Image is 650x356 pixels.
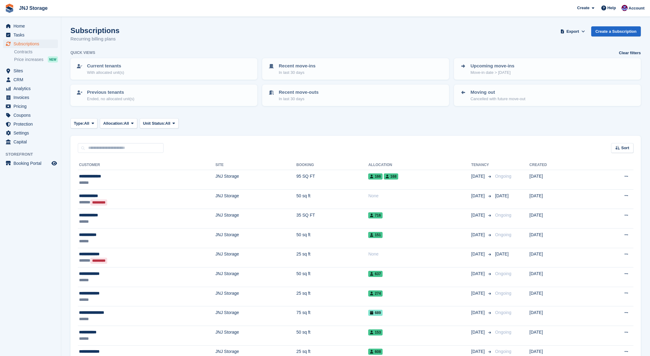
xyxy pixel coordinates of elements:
[87,70,124,76] p: With allocated unit(s)
[70,26,119,35] h1: Subscriptions
[559,26,586,36] button: Export
[495,291,511,296] span: Ongoing
[13,129,50,137] span: Settings
[470,96,525,102] p: Cancelled with future move-out
[368,290,383,297] span: 274
[495,232,511,237] span: Ongoing
[165,120,171,127] span: All
[14,57,43,62] span: Price increases
[495,330,511,335] span: Ongoing
[566,28,579,35] span: Export
[529,306,589,326] td: [DATE]
[495,349,511,354] span: Ongoing
[100,118,137,128] button: Allocation: All
[143,120,165,127] span: Unit Status:
[279,70,316,76] p: In last 30 days
[471,173,486,180] span: [DATE]
[471,271,486,277] span: [DATE]
[297,267,368,287] td: 50 sq ft
[622,5,628,11] img: Jonathan Scrase
[13,40,50,48] span: Subscriptions
[297,287,368,306] td: 25 sq ft
[3,159,58,168] a: menu
[471,290,486,297] span: [DATE]
[297,306,368,326] td: 75 sq ft
[495,174,511,179] span: Ongoing
[84,120,89,127] span: All
[455,85,640,105] a: Moving out Cancelled with future move-out
[529,160,589,170] th: Created
[495,271,511,276] span: Ongoing
[3,120,58,128] a: menu
[3,75,58,84] a: menu
[13,120,50,128] span: Protection
[529,267,589,287] td: [DATE]
[71,59,257,79] a: Current tenants With allocated unit(s)
[87,62,124,70] p: Current tenants
[471,251,486,257] span: [DATE]
[14,56,58,63] a: Price increases NEW
[13,22,50,30] span: Home
[215,228,296,248] td: JNJ Storage
[577,5,589,11] span: Create
[3,84,58,93] a: menu
[215,189,296,209] td: JNJ Storage
[591,26,641,36] a: Create a Subscription
[13,66,50,75] span: Sites
[215,248,296,267] td: JNJ Storage
[529,228,589,248] td: [DATE]
[529,170,589,190] td: [DATE]
[70,36,119,43] p: Recurring billing plans
[124,120,129,127] span: All
[368,193,471,199] div: None
[471,329,486,335] span: [DATE]
[3,102,58,111] a: menu
[215,170,296,190] td: JNJ Storage
[215,287,296,306] td: JNJ Storage
[621,145,629,151] span: Sort
[471,193,486,199] span: [DATE]
[368,232,383,238] span: 151
[3,138,58,146] a: menu
[297,160,368,170] th: Booking
[297,248,368,267] td: 25 sq ft
[297,189,368,209] td: 50 sq ft
[471,348,486,355] span: [DATE]
[13,93,50,102] span: Invoices
[297,228,368,248] td: 50 sq ft
[103,120,124,127] span: Allocation:
[455,59,640,79] a: Upcoming move-ins Move-in date > [DATE]
[368,212,383,218] span: 716
[3,40,58,48] a: menu
[215,209,296,229] td: JNJ Storage
[471,309,486,316] span: [DATE]
[471,160,493,170] th: Tenancy
[368,173,383,180] span: 166
[471,232,486,238] span: [DATE]
[279,89,319,96] p: Recent move-outs
[529,189,589,209] td: [DATE]
[13,138,50,146] span: Capital
[17,3,50,13] a: JNJ Storage
[368,310,383,316] span: 689
[529,287,589,306] td: [DATE]
[70,118,97,128] button: Type: All
[619,50,641,56] a: Clear filters
[529,209,589,229] td: [DATE]
[279,96,319,102] p: In last 30 days
[51,160,58,167] a: Preview store
[495,213,511,218] span: Ongoing
[368,160,471,170] th: Allocation
[215,160,296,170] th: Site
[3,31,58,39] a: menu
[13,75,50,84] span: CRM
[87,96,134,102] p: Ended, no allocated unit(s)
[3,93,58,102] a: menu
[529,326,589,345] td: [DATE]
[48,56,58,62] div: NEW
[78,160,215,170] th: Customer
[215,267,296,287] td: JNJ Storage
[13,84,50,93] span: Analytics
[368,349,383,355] span: 608
[70,50,95,55] h6: Quick views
